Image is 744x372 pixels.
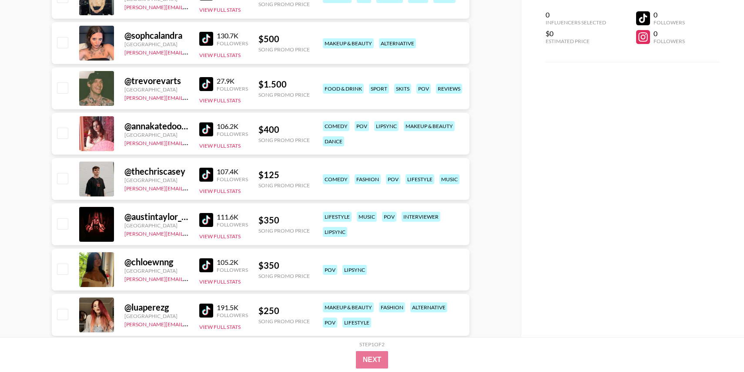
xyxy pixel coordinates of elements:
div: fashion [355,174,381,184]
div: sport [369,84,389,94]
div: pov [386,174,400,184]
div: pov [382,212,396,222]
div: makeup & beauty [323,302,374,312]
div: lifestyle [323,212,352,222]
a: [PERSON_NAME][EMAIL_ADDRESS][DOMAIN_NAME] [124,93,253,101]
button: View Full Stats [199,142,241,149]
button: View Full Stats [199,188,241,194]
div: skits [394,84,411,94]
div: Song Promo Price [258,46,310,53]
div: alternative [379,38,416,48]
button: View Full Stats [199,233,241,240]
img: TikTok [199,77,213,91]
div: $ 350 [258,215,310,226]
div: 27.9K [217,77,248,85]
a: [PERSON_NAME][EMAIL_ADDRESS][DOMAIN_NAME] [124,229,253,237]
div: music [439,174,459,184]
div: Followers [217,312,248,318]
div: Followers [654,19,685,26]
img: TikTok [199,258,213,272]
div: [GEOGRAPHIC_DATA] [124,222,189,229]
div: makeup & beauty [404,121,455,131]
div: Song Promo Price [258,1,310,7]
div: @ annakatedooley [124,121,189,132]
div: 105.2K [217,258,248,267]
div: comedy [323,121,349,131]
div: lipsync [342,265,367,275]
div: $ 500 [258,34,310,44]
div: Followers [217,85,248,92]
div: 130.7K [217,31,248,40]
button: View Full Stats [199,52,241,58]
div: 106.2K [217,122,248,131]
div: Estimated Price [546,38,606,44]
div: $ 250 [258,305,310,316]
a: [PERSON_NAME][EMAIL_ADDRESS][DOMAIN_NAME] [124,138,253,146]
div: food & drink [323,84,364,94]
img: TikTok [199,122,213,136]
div: @ luaperezg [124,302,189,313]
iframe: Drift Widget Chat Controller [700,328,734,362]
div: pov [323,318,337,328]
div: $0 [546,29,606,38]
div: 0 [654,29,685,38]
div: Followers [217,221,248,228]
div: @ chloewnng [124,257,189,267]
div: lifestyle [342,318,371,328]
div: @ austintaylor_official [124,211,189,222]
div: Followers [654,38,685,44]
button: View Full Stats [199,7,241,13]
div: [GEOGRAPHIC_DATA] [124,41,189,47]
img: TikTok [199,304,213,318]
div: [GEOGRAPHIC_DATA] [124,313,189,319]
div: 0 [654,10,685,19]
button: View Full Stats [199,278,241,285]
img: TikTok [199,168,213,182]
button: View Full Stats [199,324,241,330]
div: Followers [217,176,248,183]
div: [GEOGRAPHIC_DATA] [124,177,189,183]
div: @ sophcalandra [124,30,189,41]
div: @ trevorevarts [124,75,189,86]
div: fashion [379,302,405,312]
img: TikTok [199,213,213,227]
div: 111.6K [217,213,248,221]
div: alternative [410,302,447,312]
div: $ 1.500 [258,79,310,90]
div: pov [355,121,369,131]
div: Step 1 of 2 [359,341,385,348]
div: Influencers Selected [546,19,606,26]
div: @ thechriscasey [124,166,189,177]
a: [PERSON_NAME][EMAIL_ADDRESS][DOMAIN_NAME] [124,47,253,56]
div: Followers [217,131,248,137]
div: pov [416,84,431,94]
div: Song Promo Price [258,182,310,189]
div: dance [323,136,344,146]
div: Song Promo Price [258,137,310,143]
div: [GEOGRAPHIC_DATA] [124,132,189,138]
div: interviewer [402,212,440,222]
div: Followers [217,267,248,273]
div: 0 [546,10,606,19]
div: lipsync [374,121,399,131]
div: lifestyle [406,174,434,184]
div: reviews [436,84,462,94]
a: [PERSON_NAME][EMAIL_ADDRESS][DOMAIN_NAME] [124,183,253,192]
div: Song Promo Price [258,318,310,325]
div: $ 350 [258,260,310,271]
div: pov [323,265,337,275]
div: makeup & beauty [323,38,374,48]
div: [GEOGRAPHIC_DATA] [124,86,189,93]
a: [PERSON_NAME][EMAIL_ADDRESS][DOMAIN_NAME] [124,2,253,10]
img: TikTok [199,32,213,46]
button: View Full Stats [199,97,241,104]
div: lipsync [323,227,347,237]
div: music [357,212,377,222]
div: $ 400 [258,124,310,135]
div: Song Promo Price [258,273,310,279]
div: 191.5K [217,303,248,312]
div: Song Promo Price [258,227,310,234]
div: 107.4K [217,167,248,176]
button: Next [356,351,389,369]
a: [PERSON_NAME][EMAIL_ADDRESS][DOMAIN_NAME] [124,274,253,282]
